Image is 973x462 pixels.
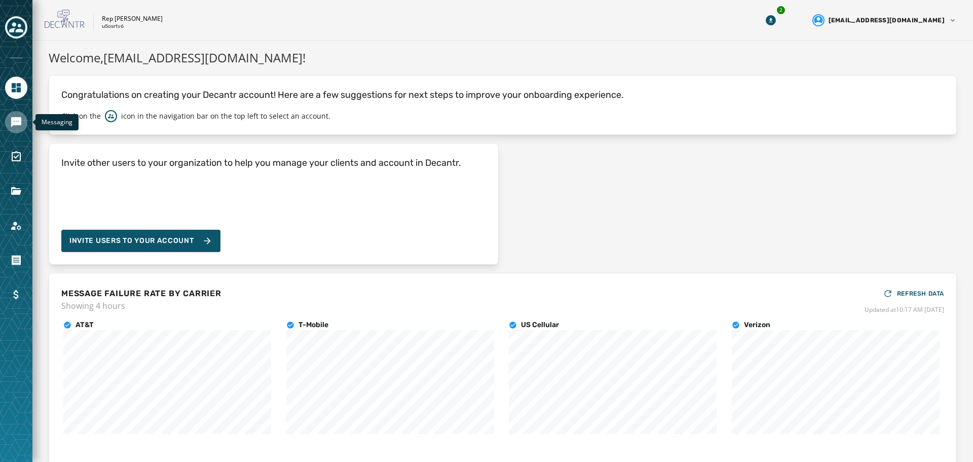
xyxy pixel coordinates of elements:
[762,11,780,29] button: Download Menu
[69,236,194,246] span: Invite Users to your account
[61,230,220,252] button: Invite Users to your account
[5,77,27,99] a: Navigate to Home
[808,10,961,30] button: User settings
[61,111,101,121] p: Click on the
[5,215,27,237] a: Navigate to Account
[76,320,94,330] h4: AT&T
[61,300,221,312] span: Showing 4 hours
[829,16,945,24] span: [EMAIL_ADDRESS][DOMAIN_NAME]
[102,23,124,30] p: u5osrtv6
[744,320,770,330] h4: Verizon
[35,114,79,130] div: Messaging
[5,111,27,133] a: Navigate to Messaging
[5,249,27,271] a: Navigate to Orders
[5,146,27,168] a: Navigate to Surveys
[5,180,27,202] a: Navigate to Files
[5,16,27,39] button: Toggle account select drawer
[121,111,330,121] p: icon in the navigation bar on the top left to select an account.
[298,320,328,330] h4: T-Mobile
[102,15,163,23] p: Rep [PERSON_NAME]
[61,156,461,170] h4: Invite other users to your organization to help you manage your clients and account in Decantr.
[897,290,944,298] span: REFRESH DATA
[61,288,221,300] h4: MESSAGE FAILURE RATE BY CARRIER
[61,88,944,102] p: Congratulations on creating your Decantr account! Here are a few suggestions for next steps to im...
[49,49,957,67] h1: Welcome, [EMAIL_ADDRESS][DOMAIN_NAME] !
[776,5,786,15] div: 2
[865,306,944,314] span: Updated at 10:17 AM [DATE]
[883,286,944,302] button: REFRESH DATA
[521,320,559,330] h4: US Cellular
[5,283,27,306] a: Navigate to Billing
